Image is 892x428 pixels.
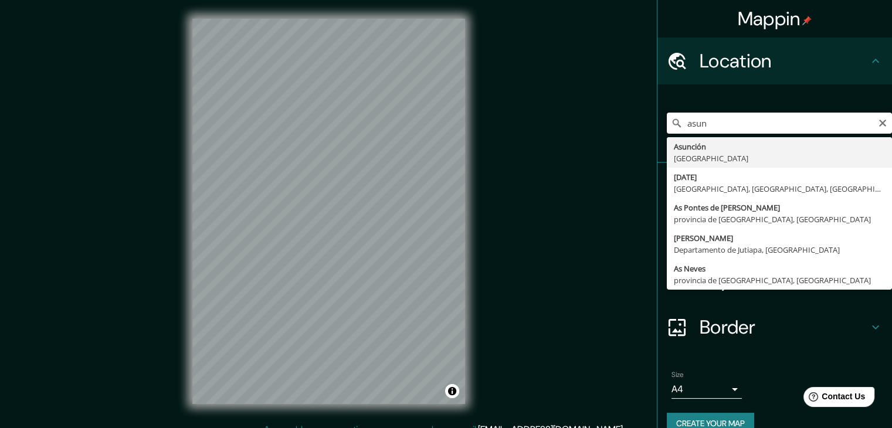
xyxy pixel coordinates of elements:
div: Pins [657,163,892,210]
h4: Layout [700,269,869,292]
div: [GEOGRAPHIC_DATA] [674,152,885,164]
div: Border [657,304,892,351]
button: Toggle attribution [445,384,459,398]
div: Asunción [674,141,885,152]
div: [GEOGRAPHIC_DATA], [GEOGRAPHIC_DATA], [GEOGRAPHIC_DATA] [674,183,885,195]
div: Location [657,38,892,84]
img: pin-icon.png [802,16,812,25]
div: provincia de [GEOGRAPHIC_DATA], [GEOGRAPHIC_DATA] [674,213,885,225]
h4: Mappin [738,7,812,30]
div: Departamento de Jutiapa, [GEOGRAPHIC_DATA] [674,244,885,256]
iframe: Help widget launcher [788,382,879,415]
div: [PERSON_NAME] [674,232,885,244]
div: [DATE] [674,171,885,183]
div: A4 [671,380,742,399]
div: As Pontes de [PERSON_NAME] [674,202,885,213]
div: As Neves [674,263,885,274]
div: Style [657,210,892,257]
div: Layout [657,257,892,304]
h4: Location [700,49,869,73]
label: Size [671,370,684,380]
input: Pick your city or area [667,113,892,134]
div: provincia de [GEOGRAPHIC_DATA], [GEOGRAPHIC_DATA] [674,274,885,286]
h4: Border [700,315,869,339]
canvas: Map [192,19,465,404]
button: Clear [878,117,887,128]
